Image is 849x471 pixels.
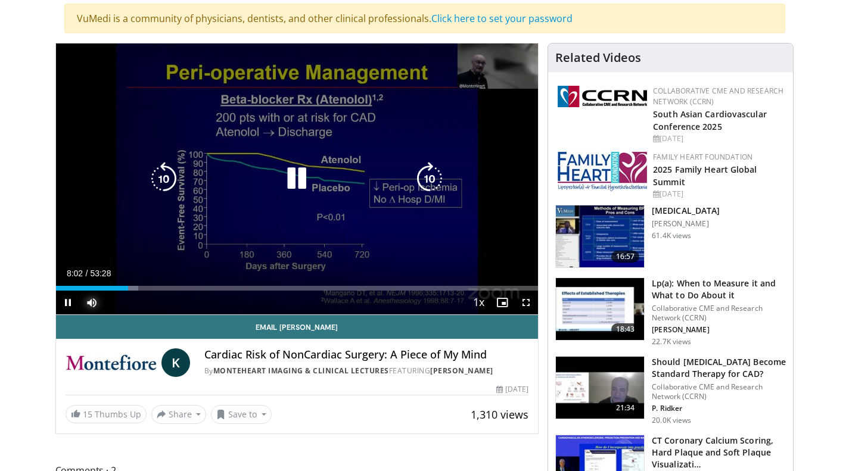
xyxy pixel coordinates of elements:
[653,133,783,144] div: [DATE]
[161,348,190,377] a: K
[204,348,528,361] h4: Cardiac Risk of NonCardiac Surgery: A Piece of My Mind
[653,189,783,199] div: [DATE]
[652,231,691,241] p: 61.4K views
[652,219,720,229] p: [PERSON_NAME]
[611,323,640,335] span: 18:43
[611,251,640,263] span: 16:57
[556,205,644,267] img: a92b9a22-396b-4790-a2bb-5028b5f4e720.150x105_q85_crop-smart_upscale.jpg
[213,366,389,376] a: MonteHeart Imaging & Clinical Lectures
[151,405,207,424] button: Share
[204,366,528,376] div: By FEATURING
[67,269,83,278] span: 8:02
[90,269,111,278] span: 53:28
[467,291,490,314] button: Playback Rate
[652,205,720,217] h3: [MEDICAL_DATA]
[555,51,641,65] h4: Related Videos
[514,291,538,314] button: Fullscreen
[652,416,691,425] p: 20.0K views
[558,86,647,107] img: a04ee3ba-8487-4636-b0fb-5e8d268f3737.png.150x105_q85_autocrop_double_scale_upscale_version-0.2.png
[431,12,573,25] a: Click here to set your password
[490,291,514,314] button: Enable picture-in-picture mode
[56,315,539,339] a: Email [PERSON_NAME]
[56,286,539,291] div: Progress Bar
[652,382,786,401] p: Collaborative CME and Research Network (CCRN)
[80,291,104,314] button: Mute
[653,108,767,132] a: South Asian Cardiovascular Conference 2025
[556,357,644,419] img: eb63832d-2f75-457d-8c1a-bbdc90eb409c.150x105_q85_crop-smart_upscale.jpg
[653,152,752,162] a: Family Heart Foundation
[653,86,783,107] a: Collaborative CME and Research Network (CCRN)
[555,205,786,268] a: 16:57 [MEDICAL_DATA] [PERSON_NAME] 61.4K views
[558,152,647,191] img: 96363db5-6b1b-407f-974b-715268b29f70.jpeg.150x105_q85_autocrop_double_scale_upscale_version-0.2.jpg
[471,407,528,422] span: 1,310 views
[652,337,691,347] p: 22.7K views
[652,325,786,335] p: [PERSON_NAME]
[652,356,786,380] h3: Should [MEDICAL_DATA] Become Standard Therapy for CAD?
[496,384,528,395] div: [DATE]
[211,405,272,424] button: Save to
[86,269,88,278] span: /
[64,4,785,33] div: VuMedi is a community of physicians, dentists, and other clinical professionals.
[56,43,539,315] video-js: Video Player
[430,366,493,376] a: [PERSON_NAME]
[556,278,644,340] img: 7a20132b-96bf-405a-bedd-783937203c38.150x105_q85_crop-smart_upscale.jpg
[652,435,786,470] h3: CT Coronary Calcium Scoring, Hard Plaque and Soft Plaque Visualizati…
[611,402,640,414] span: 21:34
[83,408,92,420] span: 15
[66,348,157,377] img: MonteHeart Imaging & Clinical Lectures
[652,304,786,323] p: Collaborative CME and Research Network (CCRN)
[555,356,786,425] a: 21:34 Should [MEDICAL_DATA] Become Standard Therapy for CAD? Collaborative CME and Research Netwo...
[555,277,786,347] a: 18:43 Lp(a): When to Measure it and What to Do About it Collaborative CME and Research Network (C...
[56,291,80,314] button: Pause
[652,277,786,301] h3: Lp(a): When to Measure it and What to Do About it
[653,164,757,188] a: 2025 Family Heart Global Summit
[652,404,786,413] p: P. Ridker
[66,405,147,423] a: 15 Thumbs Up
